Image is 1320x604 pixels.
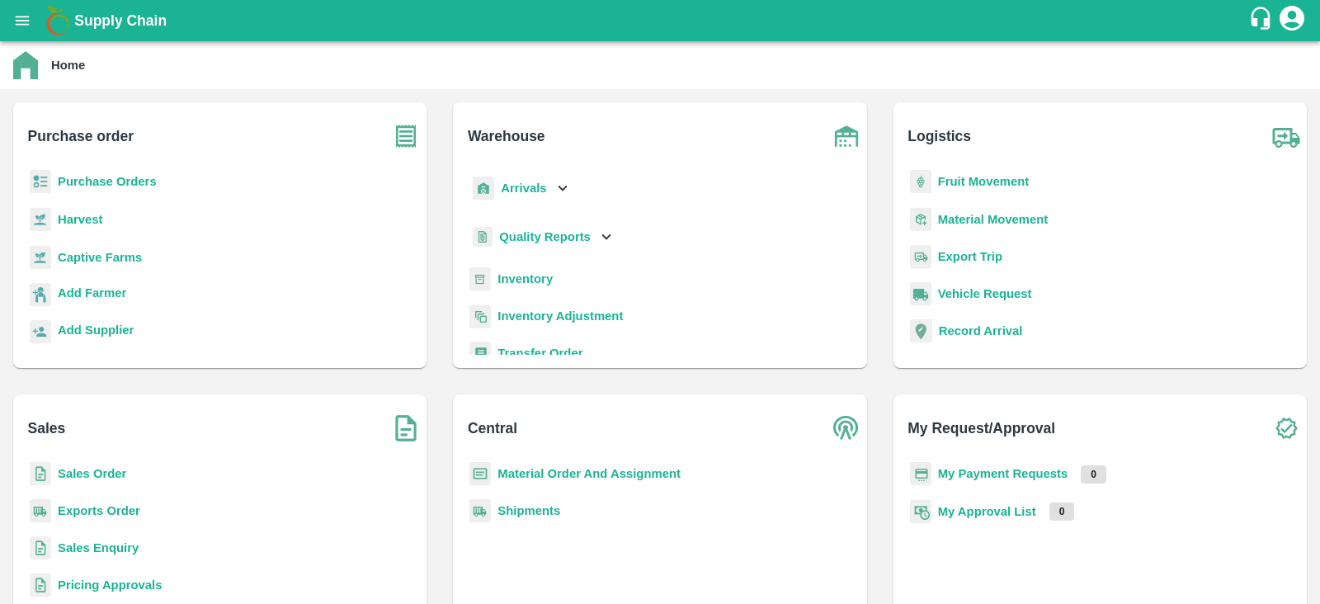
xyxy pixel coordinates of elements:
a: Inventory Adjustment [497,309,623,323]
img: harvest [30,245,51,270]
img: centralMaterial [469,462,491,486]
img: fruit [910,170,931,194]
button: open drawer [3,2,41,40]
a: Add Supplier [58,321,134,343]
a: Record Arrival [939,324,1023,337]
img: soSales [385,408,427,449]
a: Fruit Movement [938,175,1030,188]
a: Add Farmer [58,284,126,306]
b: Supply Chain [74,12,167,29]
a: My Payment Requests [938,467,1068,480]
div: Quality Reports [469,220,615,254]
b: Quality Reports [499,230,591,243]
a: Sales Enquiry [58,541,139,554]
img: approval [910,499,931,524]
b: Purchase order [28,125,134,148]
a: Exports Order [58,504,140,517]
b: Central [468,417,517,440]
a: Vehicle Request [938,287,1032,300]
img: delivery [910,245,931,269]
img: reciept [30,170,51,194]
img: harvest [30,207,51,232]
img: truck [1266,116,1307,157]
img: whInventory [469,267,491,291]
img: warehouse [826,116,867,157]
img: sales [30,536,51,560]
img: recordArrival [910,319,932,342]
b: Add Farmer [58,286,126,300]
img: shipments [30,499,51,523]
img: sales [30,573,51,597]
img: supplier [30,320,51,344]
a: Export Trip [938,250,1002,263]
p: 0 [1049,503,1075,521]
img: qualityReport [473,227,493,248]
div: customer-support [1248,6,1277,35]
div: Arrivals [469,170,572,207]
div: account of current user [1277,3,1307,38]
a: Material Order And Assignment [497,467,681,480]
img: central [826,408,867,449]
a: Inventory [497,272,553,285]
img: shipments [469,499,491,523]
b: My Request/Approval [907,417,1055,440]
a: Captive Farms [58,251,142,264]
a: Transfer Order [497,347,582,360]
img: farmer [30,283,51,307]
img: material [910,207,931,232]
b: Logistics [907,125,971,148]
img: home [13,51,38,79]
a: Harvest [58,213,102,226]
b: Sales [28,417,66,440]
img: vehicle [910,282,931,306]
img: purchase [385,116,427,157]
a: Supply Chain [74,9,1248,32]
img: inventory [469,304,491,328]
img: whArrival [473,177,494,201]
a: Material Movement [938,213,1049,226]
img: whTransfer [469,342,491,366]
img: logo [41,4,74,37]
b: Warehouse [468,125,545,148]
img: check [1266,408,1307,449]
a: Sales Order [58,467,126,480]
img: sales [30,462,51,486]
b: Add Supplier [58,323,134,337]
p: 0 [1081,465,1106,484]
a: My Approval List [938,505,1036,518]
a: Purchase Orders [58,175,157,188]
a: Shipments [497,504,560,517]
b: Home [51,59,85,72]
b: Arrivals [501,182,546,195]
img: payment [910,462,931,486]
a: Pricing Approvals [58,578,162,592]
